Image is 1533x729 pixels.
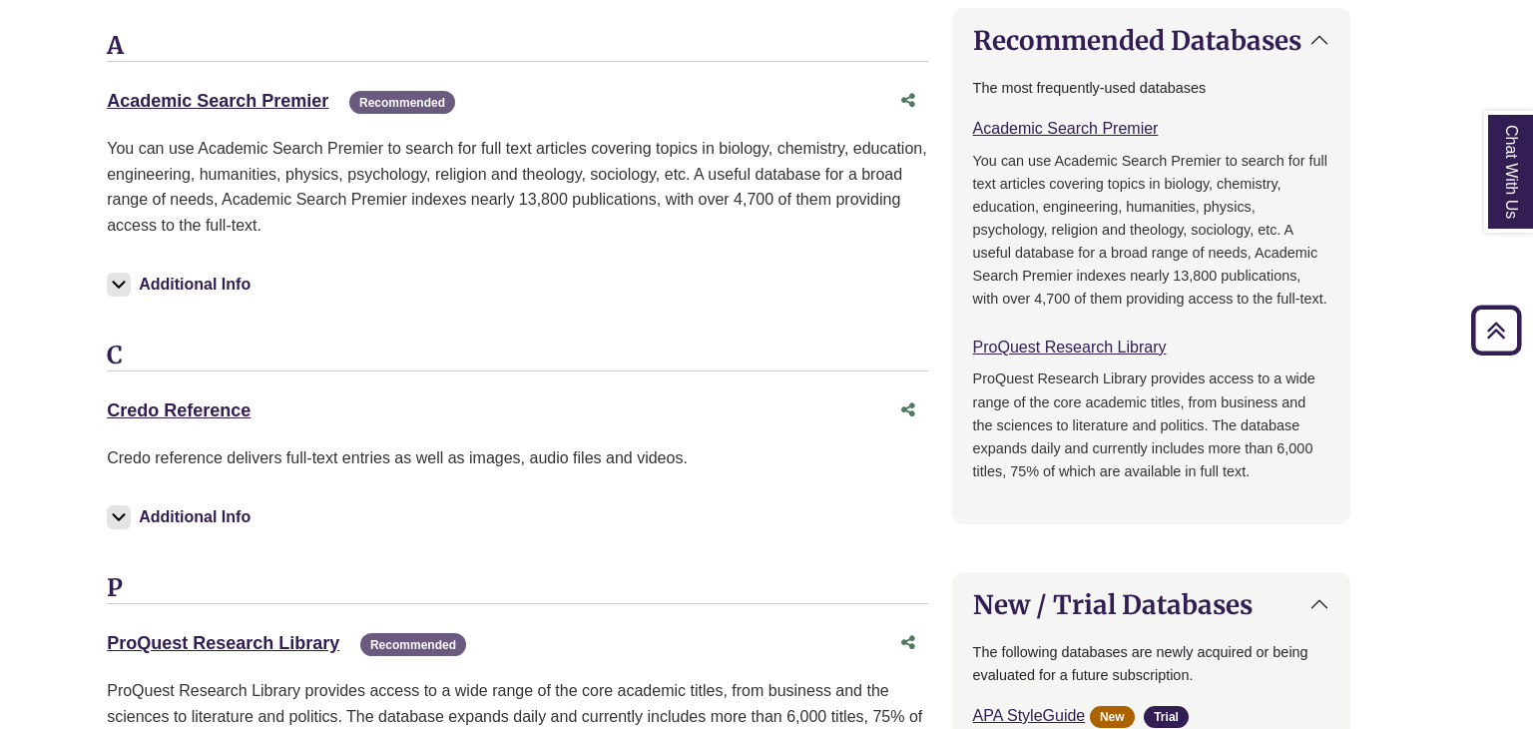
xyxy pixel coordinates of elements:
span: Recommended [349,91,455,114]
p: Credo reference delivers full-text entries as well as images, audio files and videos. [107,445,927,471]
p: ProQuest Research Library provides access to a wide range of the core academic titles, from busin... [973,367,1329,482]
a: ProQuest Research Library [107,633,339,653]
button: Share this database [888,82,928,120]
button: Additional Info [107,503,256,531]
a: Academic Search Premier [107,91,328,111]
span: New [1090,706,1135,729]
p: You can use Academic Search Premier to search for full text articles covering topics in biology, ... [973,150,1329,311]
h3: P [107,574,927,604]
h3: A [107,32,927,62]
button: Recommended Databases [953,9,1349,72]
p: The most frequently-used databases [973,77,1329,100]
a: Credo Reference [107,400,251,420]
a: APA StyleGuide [973,707,1086,724]
p: You can use Academic Search Premier to search for full text articles covering topics in biology, ... [107,136,927,238]
p: The following databases are newly acquired or being evaluated for a future subscription. [973,641,1329,687]
button: New / Trial Databases [953,573,1349,636]
a: Back to Top [1464,317,1528,344]
button: Share this database [888,391,928,429]
span: Trial [1144,706,1189,729]
button: Share this database [888,624,928,662]
h3: C [107,342,927,371]
span: Recommended [360,633,466,656]
a: Academic Search Premier [973,120,1159,137]
a: ProQuest Research Library [973,339,1167,356]
button: Additional Info [107,271,256,299]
